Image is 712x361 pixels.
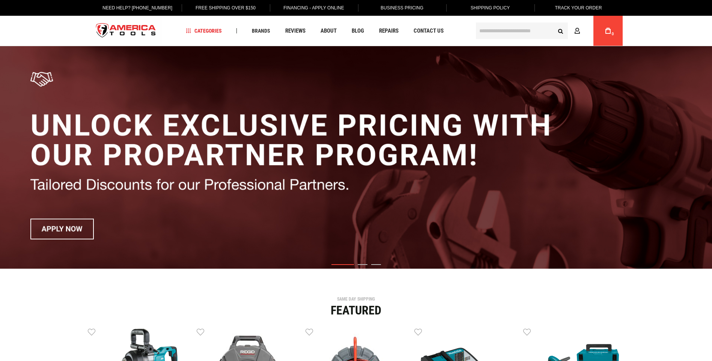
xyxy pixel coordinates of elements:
[414,28,444,34] span: Contact Us
[182,26,225,36] a: Categories
[348,26,367,36] a: Blog
[252,28,270,33] span: Brands
[321,28,337,34] span: About
[376,26,402,36] a: Repairs
[410,26,447,36] a: Contact Us
[90,17,163,45] a: store logo
[352,28,364,34] span: Blog
[282,26,309,36] a: Reviews
[90,17,163,45] img: America Tools
[88,297,625,301] div: SAME DAY SHIPPING
[554,24,568,38] button: Search
[601,16,615,46] a: 0
[471,5,510,11] span: Shipping Policy
[612,32,614,36] span: 0
[317,26,340,36] a: About
[186,28,222,33] span: Categories
[88,304,625,316] div: Featured
[248,26,274,36] a: Brands
[379,28,399,34] span: Repairs
[285,28,306,34] span: Reviews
